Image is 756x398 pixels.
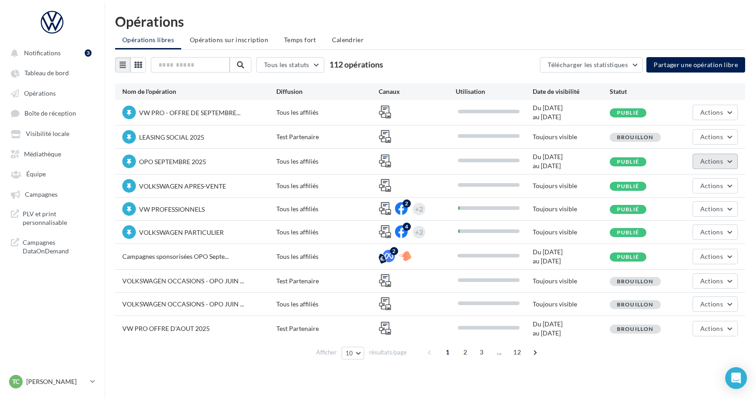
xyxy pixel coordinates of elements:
span: résultats/page [369,348,407,357]
div: Du [DATE] au [DATE] [533,320,610,338]
span: Campagnes DataOnDemand [23,238,93,256]
span: Actions [700,157,723,165]
div: Tous les affiliés [276,181,379,190]
div: Toujours visible [533,204,610,214]
div: Open Intercom Messenger [725,367,747,389]
div: Tous les affiliés [276,204,379,214]
span: Actions [700,300,723,308]
button: Actions [693,129,738,145]
div: +2 [415,226,423,238]
span: Actions [700,133,723,141]
span: Campagnes sponsorisées OPO Septe... [122,252,229,260]
span: 12 [510,345,525,359]
span: Brouillon [617,301,654,308]
span: 1 [440,345,455,359]
div: Tous les affiliés [276,157,379,166]
button: Actions [693,321,738,336]
a: TC [PERSON_NAME] [7,373,97,390]
span: Publié [617,158,639,165]
span: ... [492,345,506,359]
button: Actions [693,154,738,169]
a: Campagnes DataOnDemand [5,234,99,259]
div: Nom de l'opération [122,87,276,96]
div: Du [DATE] au [DATE] [533,103,610,121]
button: Actions [693,178,738,194]
span: Boîte de réception [24,110,76,117]
span: LEASING SOCIAL 2025 [139,133,204,141]
button: Actions [693,273,738,289]
button: 10 [342,347,365,359]
span: Publié [617,253,639,260]
div: Utilisation [456,87,533,96]
button: Télécharger les statistiques [540,57,643,73]
div: 2 [390,247,398,255]
div: Toujours visible [533,300,610,309]
span: Tous les statuts [264,61,309,68]
span: PLV et print personnalisable [23,209,93,227]
a: Campagnes [5,186,99,202]
span: Télécharger les statistiques [548,61,628,68]
div: Toujours visible [533,181,610,190]
span: Publié [617,206,639,213]
span: Tableau de bord [24,69,69,77]
a: Opérations [5,85,99,101]
span: 10 [346,349,353,357]
span: Temps fort [284,36,316,44]
a: Tableau de bord [5,64,99,81]
div: Date de visibilité [533,87,610,96]
div: Toujours visible [533,277,610,286]
div: Tous les affiliés [276,252,379,261]
div: Test Partenaire [276,324,379,333]
button: Tous les statuts [256,57,324,73]
span: TC [12,377,19,386]
div: Test Partenaire [276,132,379,141]
span: VOLKSWAGEN OCCASIONS - OPO JUIN ... [122,300,244,308]
span: Publié [617,229,639,236]
div: Diffusion [276,87,379,96]
a: Boîte de réception [5,105,99,121]
span: Actions [700,182,723,189]
span: Publié [617,109,639,116]
span: Afficher [316,348,337,357]
span: Brouillon [617,278,654,285]
span: Actions [700,228,723,236]
span: Actions [700,277,723,285]
span: Brouillon [617,134,654,141]
span: Brouillon [617,325,654,332]
span: Équipe [26,170,46,178]
a: Médiathèque [5,146,99,162]
span: 112 opérations [329,59,383,69]
span: Actions [700,252,723,260]
button: Partager une opération libre [646,57,745,73]
button: Actions [693,201,738,217]
div: 2 [403,199,411,208]
div: Test Partenaire [276,277,379,286]
div: Tous les affiliés [276,228,379,237]
button: Actions [693,249,738,264]
button: Actions [693,296,738,312]
div: Tous les affiliés [276,300,379,309]
a: Équipe [5,165,99,182]
div: Toujours visible [533,228,610,237]
span: VOLKSWAGEN PARTICULIER [139,228,224,236]
span: Actions [700,108,723,116]
span: Publié [617,183,639,189]
span: Actions [700,205,723,213]
span: Opérations sur inscription [190,36,268,44]
span: 3 [474,345,489,359]
div: Canaux [379,87,456,96]
span: OPO SEPTEMBRE 2025 [139,158,206,165]
div: Du [DATE] au [DATE] [533,248,610,266]
span: Opérations [24,89,56,97]
span: VOLKSWAGEN APRES-VENTE [139,182,226,190]
span: Notifications [24,49,61,57]
a: PLV et print personnalisable [5,206,99,231]
span: Visibilité locale [26,130,69,138]
span: Actions [700,325,723,332]
div: 3 [85,49,91,57]
div: +2 [415,203,423,215]
span: VW PRO - OFFRE DE SEPTEMBRE... [139,109,241,116]
span: Calendrier [332,36,364,44]
div: Statut [610,87,687,96]
p: [PERSON_NAME] [26,377,87,386]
